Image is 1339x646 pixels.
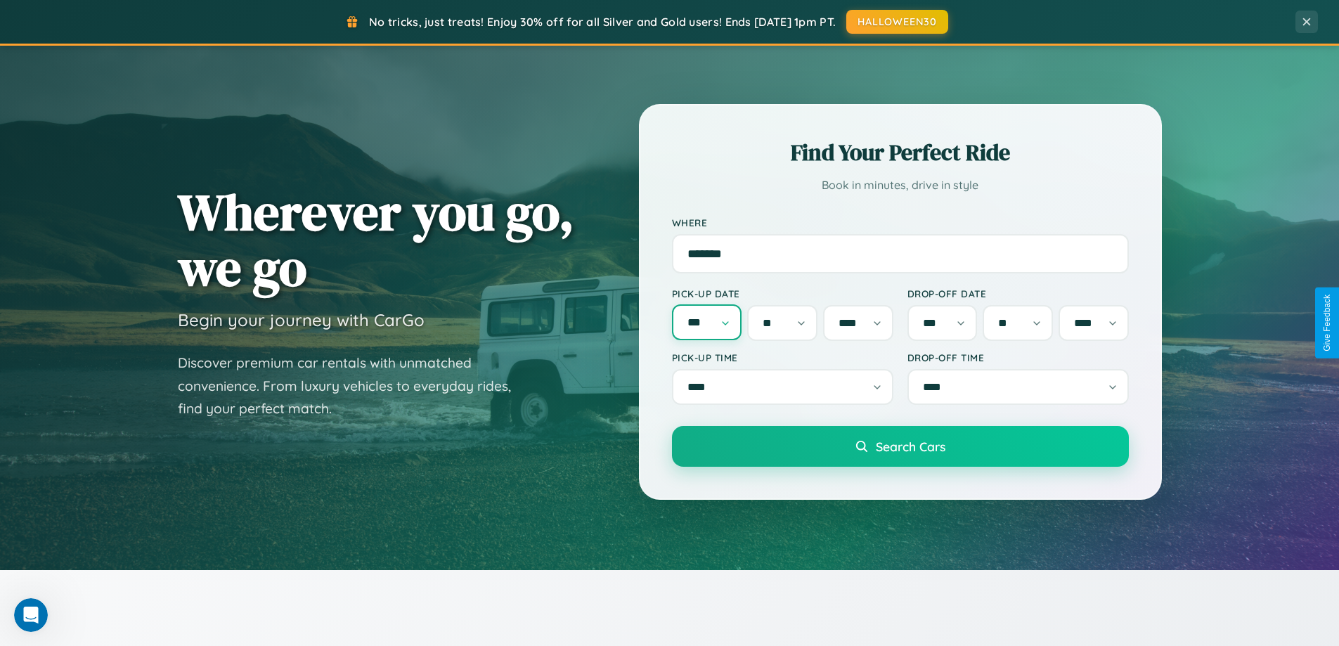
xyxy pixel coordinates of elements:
label: Pick-up Date [672,288,893,299]
h3: Begin your journey with CarGo [178,309,425,330]
div: Give Feedback [1322,295,1332,351]
h2: Find Your Perfect Ride [672,137,1129,168]
label: Where [672,217,1129,228]
button: HALLOWEEN30 [846,10,948,34]
label: Drop-off Date [907,288,1129,299]
label: Pick-up Time [672,351,893,363]
label: Drop-off Time [907,351,1129,363]
span: Search Cars [876,439,945,454]
h1: Wherever you go, we go [178,184,574,295]
iframe: Intercom live chat [14,598,48,632]
button: Search Cars [672,426,1129,467]
p: Discover premium car rentals with unmatched convenience. From luxury vehicles to everyday rides, ... [178,351,529,420]
p: Book in minutes, drive in style [672,175,1129,195]
span: No tricks, just treats! Enjoy 30% off for all Silver and Gold users! Ends [DATE] 1pm PT. [369,15,836,29]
